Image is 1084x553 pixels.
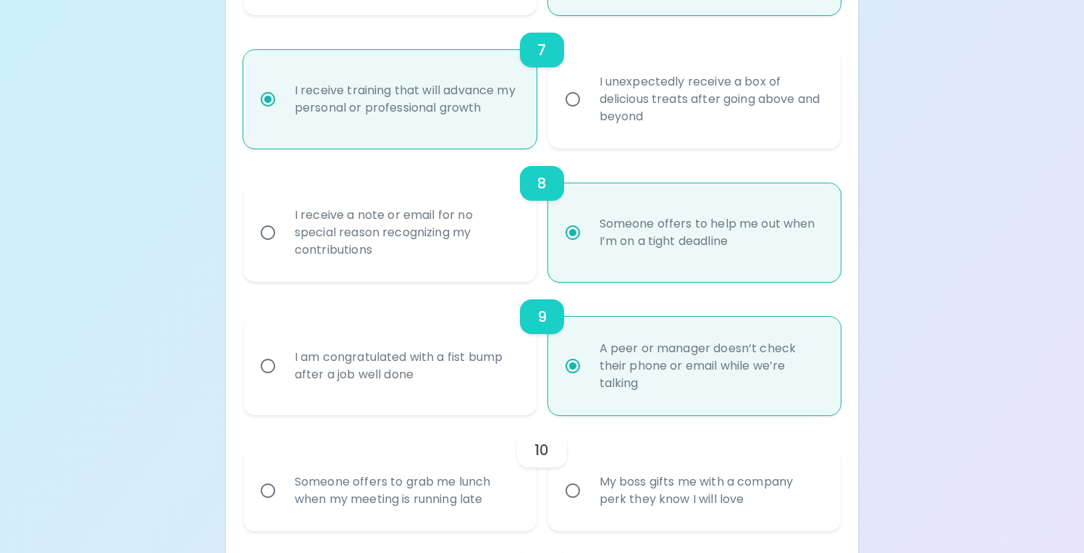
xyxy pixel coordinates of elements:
div: I receive training that will advance my personal or professional growth [283,65,529,134]
div: choice-group-check [243,415,841,531]
div: My boss gifts me with a company perk they know I will love [588,456,833,525]
div: I am congratulated with a fist bump after a job well done [283,331,529,401]
h6: 8 [537,172,547,195]
div: choice-group-check [243,282,841,415]
div: Someone offers to grab me lunch when my meeting is running late [283,456,529,525]
div: choice-group-check [243,15,841,149]
h6: 7 [537,38,546,62]
div: A peer or manager doesn’t check their phone or email while we’re talking [588,323,833,409]
div: I receive a note or email for no special reason recognizing my contributions [283,189,529,276]
h6: 10 [534,438,549,462]
div: I unexpectedly receive a box of delicious treats after going above and beyond [588,56,833,143]
h6: 9 [537,305,547,328]
div: Someone offers to help me out when I’m on a tight deadline [588,198,833,267]
div: choice-group-check [243,149,841,282]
